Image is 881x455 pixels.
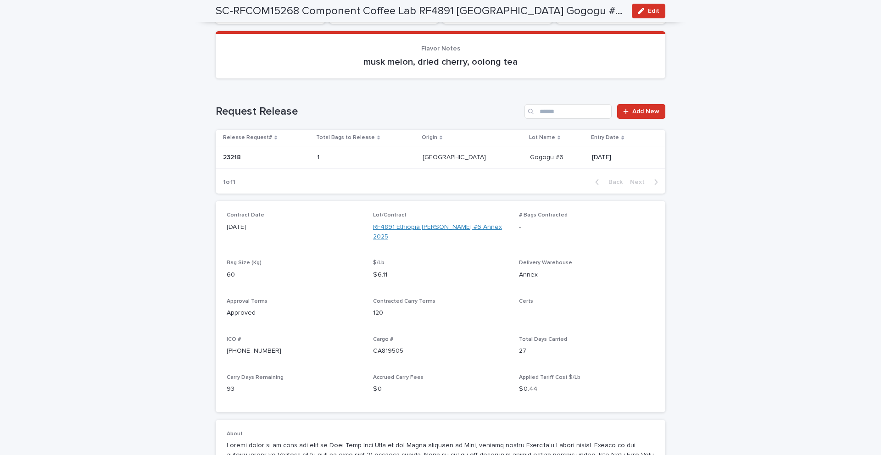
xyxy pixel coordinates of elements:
span: Total Days Carried [519,337,567,342]
tr: 2321823218 11 [GEOGRAPHIC_DATA][GEOGRAPHIC_DATA] Gogogu #6Gogogu #6 [DATE] [216,146,665,169]
h1: Request Release [216,105,521,118]
h2: SC-RFCOM15268 Component Coffee Lab RF4891 Ethiopia Gogogu #6 7 bags left to release [216,5,625,18]
p: $ 6.11 [373,270,508,280]
span: Carry Days Remaining [227,375,284,380]
span: Cargo # [373,337,393,342]
p: Gogogu #6 [530,152,565,161]
span: Lot/Contract [373,212,407,218]
span: Next [630,179,650,185]
p: 23218 [223,152,243,161]
span: ICO # [227,337,241,342]
p: 1 [317,152,321,161]
span: # Bags Contracted [519,212,568,218]
p: musk melon, dried cherry, oolong tea [227,56,654,67]
p: Total Bags to Release [316,133,375,143]
p: [PHONE_NUMBER] [227,346,362,356]
p: 60 [227,270,362,280]
span: Applied Tariff Cost $/Lb [519,375,580,380]
p: 27 [519,346,654,356]
span: Add New [632,108,659,115]
span: Contract Date [227,212,264,218]
p: 120 [373,308,508,318]
button: Next [626,178,665,186]
span: Flavor Notes [421,45,460,52]
p: Release Request# [223,133,272,143]
span: About [227,431,243,437]
p: Approved [227,308,362,318]
span: $/Lb [373,260,385,266]
span: Contracted Carry Terms [373,299,435,304]
span: Certs [519,299,533,304]
p: 93 [227,384,362,394]
p: CA819505 [373,346,508,356]
p: [GEOGRAPHIC_DATA] [423,152,488,161]
p: 1 of 1 [216,171,243,194]
p: Annex [519,270,654,280]
p: Lot Name [529,133,555,143]
span: Bag Size (Kg) [227,260,262,266]
span: Accrued Carry Fees [373,375,424,380]
p: [DATE] [592,154,651,161]
span: Delivery Warehouse [519,260,572,266]
input: Search [524,104,612,119]
button: Edit [632,4,665,18]
p: Entry Date [591,133,619,143]
span: Approval Terms [227,299,268,304]
p: Origin [422,133,437,143]
p: - [519,222,654,232]
span: Back [603,179,623,185]
button: Back [588,178,626,186]
p: $ 0 [373,384,508,394]
a: RF4891 Ethiopia [PERSON_NAME] #6 Annex 2025 [373,222,508,242]
p: [DATE] [227,222,362,232]
p: $ 0.44 [519,384,654,394]
p: - [519,308,654,318]
a: Add New [617,104,665,119]
span: Edit [648,8,659,14]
